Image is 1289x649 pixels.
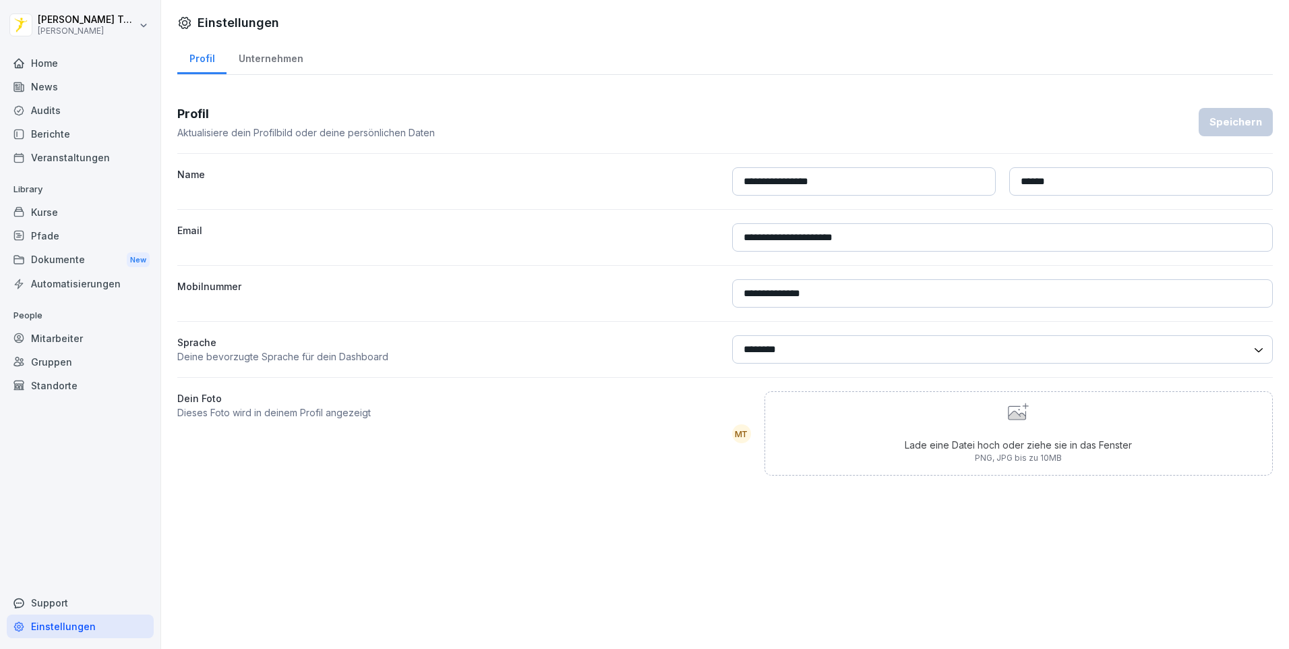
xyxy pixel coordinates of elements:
a: News [7,75,154,98]
label: Name [177,167,719,196]
label: Dein Foto [177,391,719,405]
a: Mitarbeiter [7,327,154,350]
a: Audits [7,98,154,122]
a: Kurse [7,200,154,224]
p: Aktualisiere dein Profilbild oder deine persönlichen Daten [177,125,435,140]
p: People [7,305,154,327]
a: Profil [177,40,227,74]
div: New [127,252,150,268]
label: Mobilnummer [177,279,719,308]
a: Veranstaltungen [7,146,154,169]
div: Dokumente [7,248,154,273]
p: Lade eine Datei hoch oder ziehe sie in das Fenster [905,438,1132,452]
h1: Einstellungen [198,13,279,32]
p: [PERSON_NAME] [38,26,136,36]
div: MT [732,424,751,443]
a: Einstellungen [7,615,154,638]
p: Library [7,179,154,200]
button: Speichern [1199,108,1273,136]
div: Support [7,591,154,615]
a: Standorte [7,374,154,397]
a: Home [7,51,154,75]
p: Dieses Foto wird in deinem Profil angezeigt [177,405,719,420]
a: Automatisierungen [7,272,154,295]
p: Sprache [177,335,719,349]
a: Unternehmen [227,40,315,74]
a: Gruppen [7,350,154,374]
a: DokumenteNew [7,248,154,273]
p: Deine bevorzugte Sprache für dein Dashboard [177,349,719,364]
div: Speichern [1209,115,1262,130]
a: Berichte [7,122,154,146]
a: Pfade [7,224,154,248]
h3: Profil [177,105,435,123]
p: [PERSON_NAME] Tüysüz [38,14,136,26]
p: PNG, JPG bis zu 10MB [905,452,1132,464]
label: Email [177,223,719,252]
